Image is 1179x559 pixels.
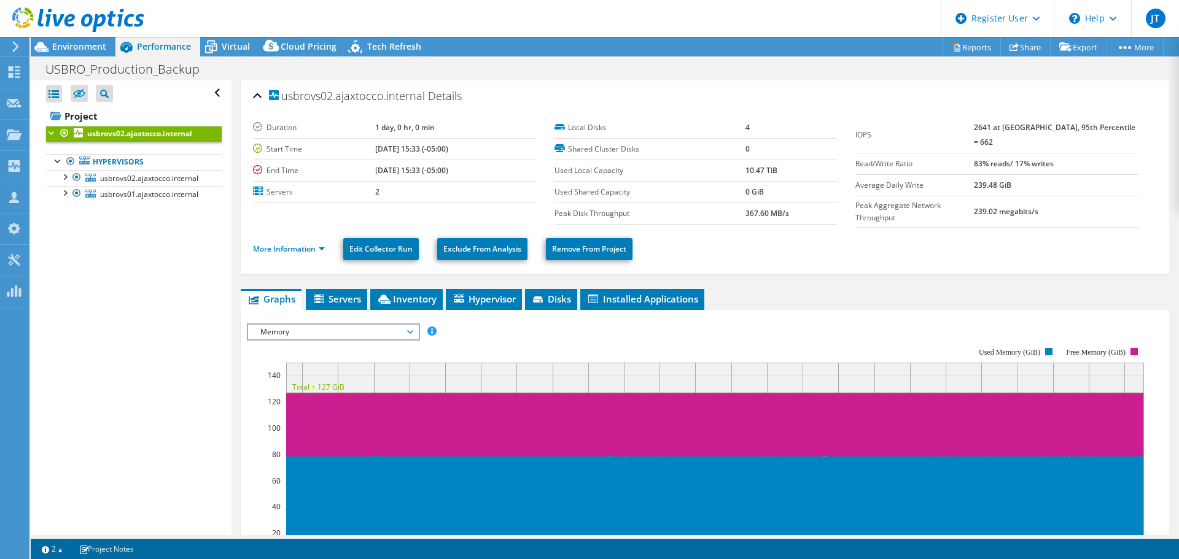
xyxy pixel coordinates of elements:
a: Edit Collector Run [343,238,419,260]
label: Average Daily Write [855,179,974,191]
label: IOPS [855,129,974,141]
b: [DATE] 15:33 (-05:00) [375,165,448,175]
b: 239.02 megabits/s [974,206,1038,217]
b: 10.47 TiB [745,165,777,175]
b: [DATE] 15:33 (-05:00) [375,144,448,154]
span: Memory [254,325,412,339]
b: 2641 at [GEOGRAPHIC_DATA], 95th Percentile = 662 [974,122,1135,147]
label: Shared Cluster Disks [554,143,745,155]
text: 40 [272,501,281,512]
b: 1 day, 0 hr, 0 min [375,122,435,133]
a: Reports [942,37,1001,56]
span: Graphs [247,293,295,305]
label: Used Shared Capacity [554,186,745,198]
label: Duration [253,121,375,134]
text: Used Memory (GiB) [979,348,1040,357]
label: Local Disks [554,121,745,134]
span: Environment [52,40,106,52]
text: 20 [272,528,281,538]
b: 239.48 GiB [974,180,1011,190]
a: More Information [253,244,325,254]
text: Free Memory (GiB) [1067,348,1126,357]
b: 367.60 MB/s [745,208,789,218]
label: Used Local Capacity [554,164,745,177]
text: 140 [268,370,281,380]
text: Total = 127 GiB [292,382,344,392]
a: 2 [33,541,71,557]
span: Hypervisor [452,293,516,305]
label: Peak Disk Throughput [554,207,745,220]
b: 0 GiB [745,187,764,197]
b: 4 [745,122,750,133]
span: JT [1146,9,1165,28]
a: Export [1050,37,1107,56]
text: 80 [272,449,281,460]
a: usbrovs01.ajaxtocco.internal [46,186,222,202]
span: Details [428,88,462,103]
a: usbrovs02.ajaxtocco.internal [46,126,222,142]
a: More [1107,37,1164,56]
a: Exclude From Analysis [437,238,527,260]
span: Tech Refresh [367,40,421,52]
text: 60 [272,476,281,486]
text: 120 [268,396,281,407]
span: usbrovs02.ajaxtocco.internal [100,173,198,183]
b: 0 [745,144,750,154]
span: usbrovs01.ajaxtocco.internal [100,189,198,199]
span: Virtual [222,40,250,52]
text: 100 [268,423,281,433]
span: usbrovs02.ajaxtocco.internal [269,90,425,102]
b: 2 [375,187,379,197]
span: Performance [137,40,191,52]
span: Installed Applications [586,293,698,305]
b: usbrovs02.ajaxtocco.internal [87,128,192,139]
a: Remove From Project [546,238,632,260]
label: Start Time [253,143,375,155]
span: Cloud Pricing [281,40,337,52]
span: Inventory [376,293,437,305]
svg: \n [1069,13,1080,24]
a: usbrovs02.ajaxtocco.internal [46,170,222,186]
a: Project [46,106,222,126]
a: Project Notes [71,541,142,557]
label: Servers [253,186,375,198]
a: Share [1000,37,1051,56]
b: 83% reads/ 17% writes [974,158,1054,169]
span: Servers [312,293,361,305]
label: Read/Write Ratio [855,158,974,170]
span: Disks [531,293,571,305]
label: Peak Aggregate Network Throughput [855,199,974,224]
a: Hypervisors [46,154,222,170]
label: End Time [253,164,375,177]
h1: USBRO_Production_Backup [40,63,219,76]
